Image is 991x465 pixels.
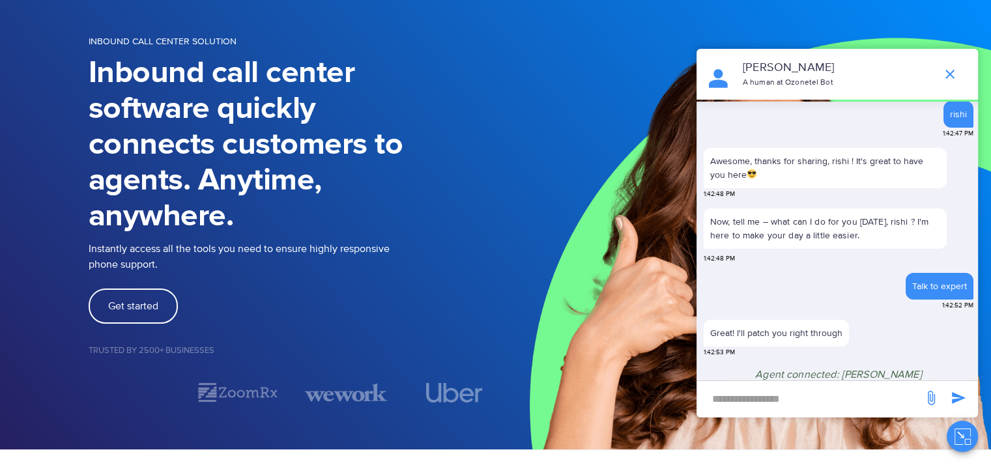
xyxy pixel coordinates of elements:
span: send message [918,385,944,411]
span: 1:42:52 PM [942,301,973,311]
span: 1:42:48 PM [704,190,735,199]
span: 1:42:53 PM [704,348,735,358]
img: uber [426,383,483,402]
h5: Trusted by 2500+ Businesses [89,346,496,355]
p: Awesome, thanks for sharing, rishi ! It's great to have you here [710,154,940,182]
div: rishi [950,107,967,121]
div: 3 / 7 [305,381,387,404]
p: Great! I'll patch you right through [710,326,842,340]
span: send message [945,385,971,411]
div: Image Carousel [89,381,496,404]
button: Close chat [947,421,978,452]
p: Instantly access all the tools you need to ensure highly responsive phone support. [89,241,496,272]
span: INBOUND CALL CENTER SOLUTION [89,36,237,47]
img: zoomrx [197,381,279,404]
div: Talk to expert [912,279,967,293]
p: Now, tell me – what can I do for you [DATE], rishi ? I'm here to make your day a little easier. [704,208,947,249]
div: 1 / 7 [89,385,171,401]
div: new-msg-input [703,387,917,411]
p: [PERSON_NAME] [743,59,930,77]
span: 1:42:47 PM [943,129,973,139]
span: Get started [108,301,158,311]
span: 1:42:48 PM [704,254,735,264]
a: Get started [89,289,178,324]
span: end chat or minimize [937,61,963,87]
img: wework [305,381,387,404]
h1: Inbound call center software quickly connects customers to agents. Anytime, anywhere. [89,55,496,234]
p: A human at Ozonetel Bot [743,77,930,89]
div: 4 / 7 [413,383,495,402]
img: 😎 [747,169,756,178]
div: 2 / 7 [197,381,279,404]
span: Agent connected: [PERSON_NAME] [755,368,922,381]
